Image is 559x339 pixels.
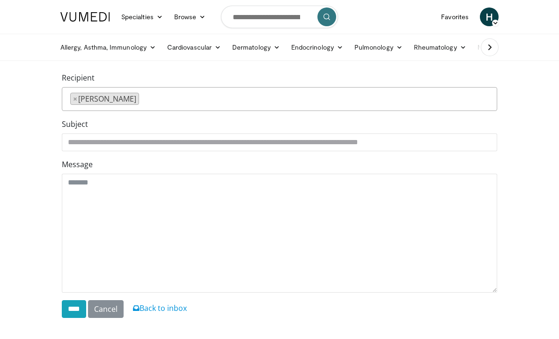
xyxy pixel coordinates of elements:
img: VuMedi Logo [60,12,110,22]
a: Favorites [435,7,474,26]
a: Allergy, Asthma, Immunology [55,38,162,57]
a: Pulmonology [349,38,408,57]
a: Cardiovascular [162,38,227,57]
a: Specialties [116,7,169,26]
label: Subject [62,118,88,130]
label: Recipient [62,72,95,83]
a: Endocrinology [286,38,349,57]
a: Dermatology [227,38,286,57]
a: Rheumatology [408,38,472,57]
label: Message [62,159,93,170]
a: H [480,7,499,26]
a: Browse [169,7,212,26]
li: Gemma Newman [70,93,139,105]
a: Back to inbox [133,303,187,313]
a: Cancel [88,300,124,318]
span: × [73,93,77,104]
input: Search topics, interventions [221,6,338,28]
